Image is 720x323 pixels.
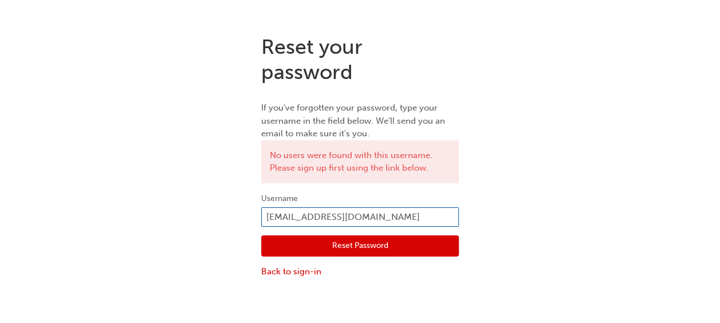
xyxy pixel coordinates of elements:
div: No users were found with this username. Please sign up first using the link below. [261,140,459,183]
button: Reset Password [261,235,459,257]
p: If you've forgotten your password, type your username in the field below. We'll send you an email... [261,101,459,140]
h1: Reset your password [261,34,459,84]
a: Back to sign-in [261,265,459,278]
input: Username [261,207,459,227]
label: Username [261,192,459,206]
